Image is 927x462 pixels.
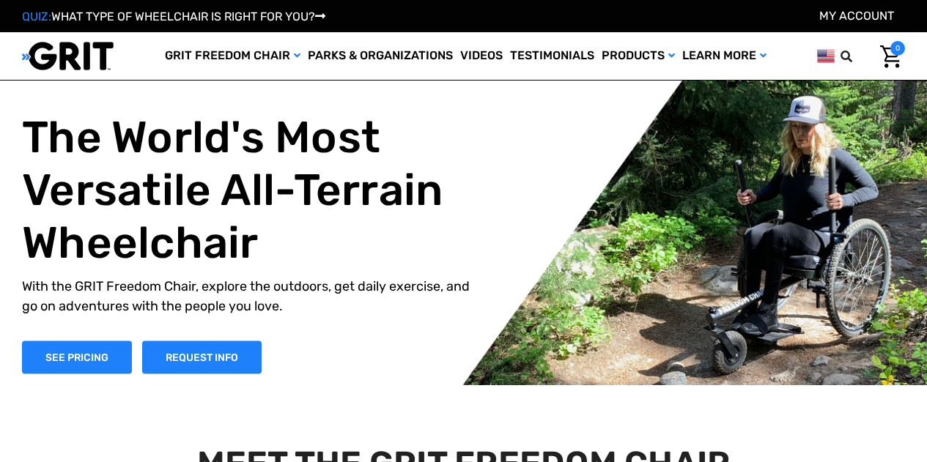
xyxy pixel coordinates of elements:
[22,41,114,71] img: GRIT All-Terrain Wheelchair and Mobility Equipment
[880,45,901,68] img: Cart
[869,41,905,72] a: Cart with 0 items
[22,111,475,269] h1: The World's Most Versatile All-Terrain Wheelchair
[819,9,894,23] a: Account
[161,32,304,80] a: GRIT Freedom Chair
[679,32,770,80] a: Learn More
[22,10,51,23] span: QUIZ:
[22,276,475,316] p: With the GRIT Freedom Chair, explore the outdoors, get daily exercise, and go on adventures with ...
[22,340,132,373] a: Shop Now
[598,32,679,80] a: Products
[142,340,262,373] a: Slide number 1, Request Information
[890,41,905,56] span: 0
[817,47,835,65] img: us.png
[457,32,506,80] a: Videos
[304,32,457,80] a: Parks & Organizations
[506,32,598,80] a: Testimonials
[847,41,869,72] input: Search
[22,10,325,23] a: QUIZ:WHAT TYPE OF WHEELCHAIR IS RIGHT FOR YOU?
